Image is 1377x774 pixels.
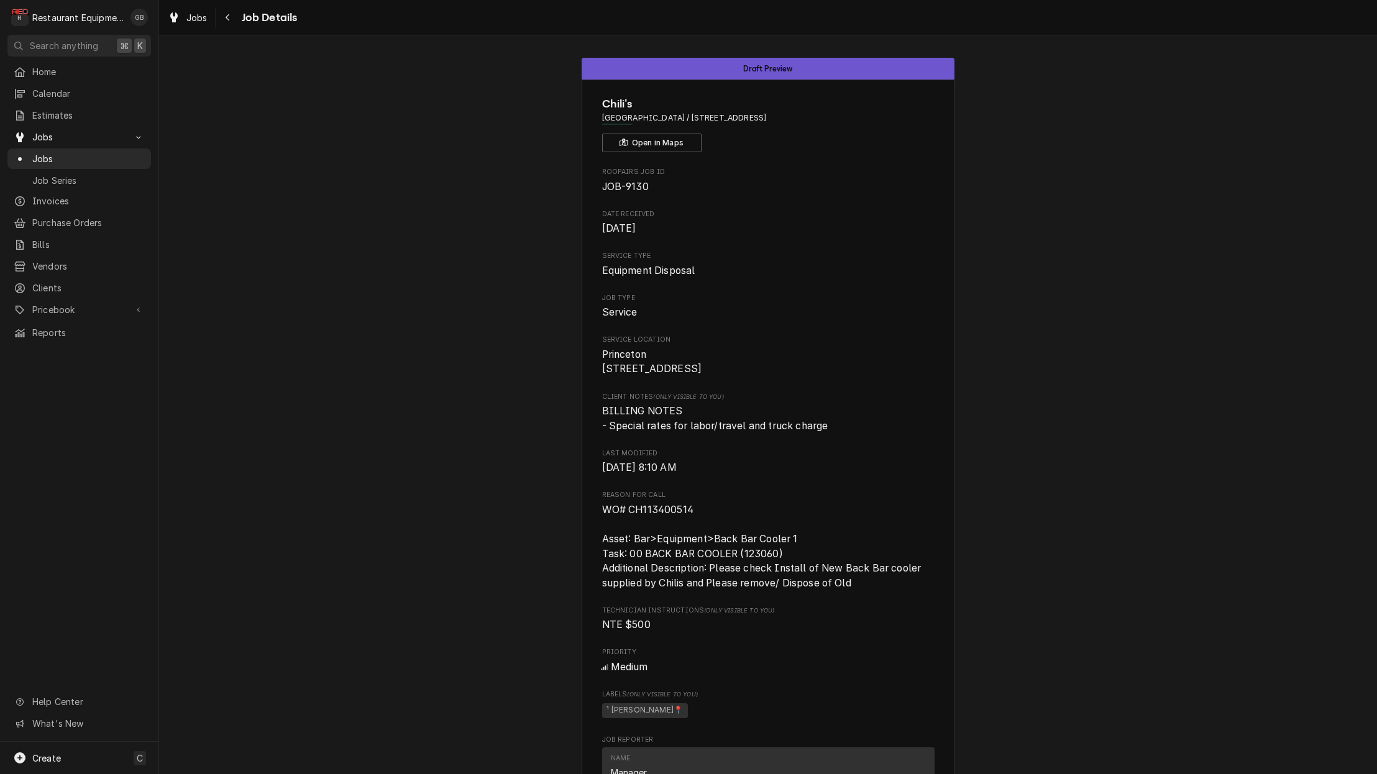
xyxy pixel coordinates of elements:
div: Roopairs Job ID [602,167,935,194]
span: Invoices [32,194,145,207]
span: Address [602,112,935,124]
a: Estimates [7,105,151,125]
span: JOB-9130 [602,181,649,193]
span: Create [32,753,61,763]
a: Vendors [7,256,151,276]
a: Jobs [163,7,213,28]
span: Last Modified [602,448,935,458]
span: (Only Visible to You) [653,393,723,400]
span: Roopairs Job ID [602,180,935,194]
span: K [137,39,143,52]
span: Priority [602,660,935,675]
span: Job Reporter [602,735,935,745]
span: WO# CH113400514 Asset: Bar>Equipment>Back Bar Cooler 1 Task: 00 BACK BAR COOLER (123060) Addition... [602,504,924,589]
div: Gary Beaver's Avatar [130,9,148,26]
a: Go to Pricebook [7,299,151,320]
span: Date Received [602,221,935,236]
span: Estimates [32,109,145,122]
span: Job Type [602,305,935,320]
a: Home [7,61,151,82]
div: Service Location [602,335,935,376]
span: Labels [602,690,935,699]
a: Go to What's New [7,713,151,734]
div: R [11,9,29,26]
span: Client Notes [602,392,935,402]
div: Status [582,58,954,80]
a: Bills [7,234,151,255]
div: Restaurant Equipment Diagnostics [32,11,124,24]
span: Bills [32,238,145,251]
span: ¹ [PERSON_NAME]📍 [602,703,688,718]
span: Job Details [238,9,298,26]
span: Last Modified [602,460,935,475]
div: GB [130,9,148,26]
span: (Only Visible to You) [704,607,774,614]
span: [object Object] [602,617,935,632]
span: Purchase Orders [32,216,145,229]
a: Purchase Orders [7,212,151,233]
span: Service Location [602,347,935,376]
div: [object Object] [602,690,935,720]
a: Go to Jobs [7,127,151,147]
span: Calendar [32,87,145,100]
span: Search anything [30,39,98,52]
span: [DATE] [602,222,636,234]
div: Job Type [602,293,935,320]
a: Invoices [7,191,151,211]
span: [object Object] [602,404,935,433]
button: Navigate back [218,7,238,27]
span: Home [32,65,145,78]
span: Clients [32,281,145,294]
span: (Only Visible to You) [627,691,697,698]
span: C [137,752,143,765]
a: Reports [7,322,151,343]
div: Date Received [602,209,935,236]
span: NTE $500 [602,619,651,631]
span: Name [602,96,935,112]
div: Medium [602,660,935,675]
span: Job Type [602,293,935,303]
div: [object Object] [602,606,935,632]
div: Reason For Call [602,490,935,590]
div: Client Information [602,96,935,152]
span: BILLING NOTES - Special rates for labor/travel and truck charge [602,405,828,432]
span: Service Type [602,263,935,278]
span: Reports [32,326,145,339]
div: [object Object] [602,392,935,434]
a: Go to Help Center [7,691,151,712]
span: Jobs [186,11,208,24]
span: Reason For Call [602,490,935,500]
span: Roopairs Job ID [602,167,935,177]
a: Calendar [7,83,151,104]
div: Last Modified [602,448,935,475]
a: Jobs [7,148,151,169]
div: Name [611,754,631,763]
span: Help Center [32,695,144,708]
span: Reason For Call [602,503,935,591]
span: Date Received [602,209,935,219]
span: Pricebook [32,303,126,316]
a: Job Series [7,170,151,191]
span: [DATE] 8:10 AM [602,462,677,473]
span: Vendors [32,260,145,273]
span: Equipment Disposal [602,265,695,276]
button: Open in Maps [602,134,702,152]
span: ⌘ [120,39,129,52]
span: Jobs [32,152,145,165]
span: Princeton [STREET_ADDRESS] [602,348,702,375]
div: Service Type [602,251,935,278]
span: Service [602,306,638,318]
a: Clients [7,278,151,298]
button: Search anything⌘K [7,35,151,57]
span: Service Location [602,335,935,345]
span: [object Object] [602,701,935,720]
span: Jobs [32,130,126,143]
span: Technician Instructions [602,606,935,616]
span: Draft Preview [743,65,792,73]
span: What's New [32,717,144,730]
span: Priority [602,647,935,657]
div: Priority [602,647,935,674]
span: Job Series [32,174,145,187]
span: Service Type [602,251,935,261]
div: Restaurant Equipment Diagnostics's Avatar [11,9,29,26]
